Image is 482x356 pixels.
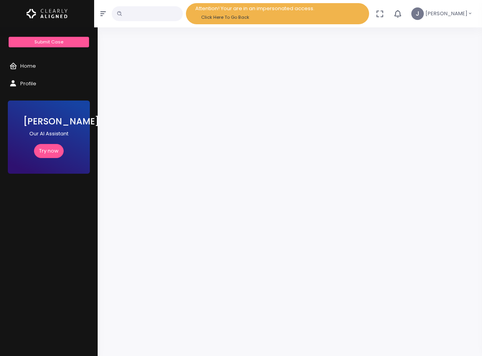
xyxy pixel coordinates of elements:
a: Submit Case [9,37,89,47]
button: Click Here To Go Back [198,12,253,23]
span: J [411,7,424,20]
span: Home [20,62,36,70]
img: Logo Horizontal [27,5,67,22]
h3: [PERSON_NAME] [23,116,74,127]
span: [PERSON_NAME] [425,10,468,18]
span: Submit Case [34,39,63,45]
span: Profile [20,80,36,87]
a: Try now [34,144,64,158]
div: Attention! Your are in an impersonated access. [186,3,369,25]
p: Our AI Assistant [23,130,74,138]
